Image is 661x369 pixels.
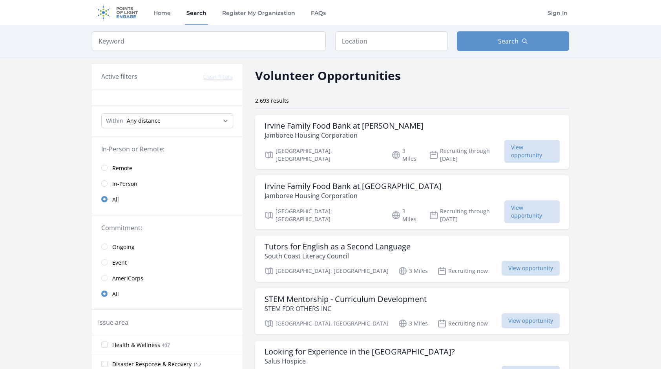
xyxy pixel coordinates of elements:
[398,266,428,276] p: 3 Miles
[265,182,442,191] h3: Irvine Family Food Bank at [GEOGRAPHIC_DATA]
[255,115,569,169] a: Irvine Family Food Bank at [PERSON_NAME] Jamboree Housing Corporation [GEOGRAPHIC_DATA], [GEOGRAP...
[112,259,127,267] span: Event
[265,304,427,313] p: STEM FOR OTHERS INC
[101,72,137,81] h3: Active filters
[92,286,243,302] a: All
[112,164,132,172] span: Remote
[265,147,382,163] p: [GEOGRAPHIC_DATA], [GEOGRAPHIC_DATA]
[391,207,420,223] p: 3 Miles
[112,180,137,188] span: In-Person
[457,31,569,51] button: Search
[203,73,233,81] button: Clear filters
[101,342,108,348] input: Health & Wellness 407
[92,239,243,254] a: Ongoing
[92,254,243,270] a: Event
[437,319,488,328] p: Recruiting now
[398,319,428,328] p: 3 Miles
[335,31,447,51] input: Location
[92,160,243,176] a: Remote
[112,290,119,298] span: All
[502,313,560,328] span: View opportunity
[265,121,424,131] h3: Irvine Family Food Bank at [PERSON_NAME]
[265,131,424,140] p: Jamboree Housing Corporation
[502,261,560,276] span: View opportunity
[193,361,201,368] span: 152
[255,175,569,229] a: Irvine Family Food Bank at [GEOGRAPHIC_DATA] Jamboree Housing Corporation [GEOGRAPHIC_DATA], [GEO...
[112,360,192,368] span: Disaster Response & Recovery
[265,347,455,356] h3: Looking for Experience in the [GEOGRAPHIC_DATA]?
[265,207,382,223] p: [GEOGRAPHIC_DATA], [GEOGRAPHIC_DATA]
[162,342,170,349] span: 407
[504,140,560,163] span: View opportunity
[265,294,427,304] h3: STEM Mentorship - Curriculum Development
[265,356,455,366] p: Salus Hospice
[265,251,411,261] p: South Coast Literacy Council
[255,67,401,84] h2: Volunteer Opportunities
[504,200,560,223] span: View opportunity
[265,191,442,200] p: Jamboree Housing Corporation
[112,243,135,251] span: Ongoing
[255,288,569,334] a: STEM Mentorship - Curriculum Development STEM FOR OTHERS INC [GEOGRAPHIC_DATA], [GEOGRAPHIC_DATA]...
[101,113,233,128] select: Search Radius
[429,147,505,163] p: Recruiting through [DATE]
[112,274,143,282] span: AmeriCorps
[92,31,326,51] input: Keyword
[391,147,420,163] p: 3 Miles
[112,196,119,204] span: All
[265,319,389,328] p: [GEOGRAPHIC_DATA], [GEOGRAPHIC_DATA]
[101,223,233,233] legend: Commitment:
[265,266,389,276] p: [GEOGRAPHIC_DATA], [GEOGRAPHIC_DATA]
[101,144,233,154] legend: In-Person or Remote:
[101,361,108,367] input: Disaster Response & Recovery 152
[92,176,243,191] a: In-Person
[255,236,569,282] a: Tutors for English as a Second Language South Coast Literacy Council [GEOGRAPHIC_DATA], [GEOGRAPH...
[255,97,289,104] span: 2,693 results
[429,207,505,223] p: Recruiting through [DATE]
[98,318,128,327] legend: Issue area
[92,191,243,207] a: All
[112,341,160,349] span: Health & Wellness
[92,270,243,286] a: AmeriCorps
[265,242,411,251] h3: Tutors for English as a Second Language
[498,36,519,46] span: Search
[437,266,488,276] p: Recruiting now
